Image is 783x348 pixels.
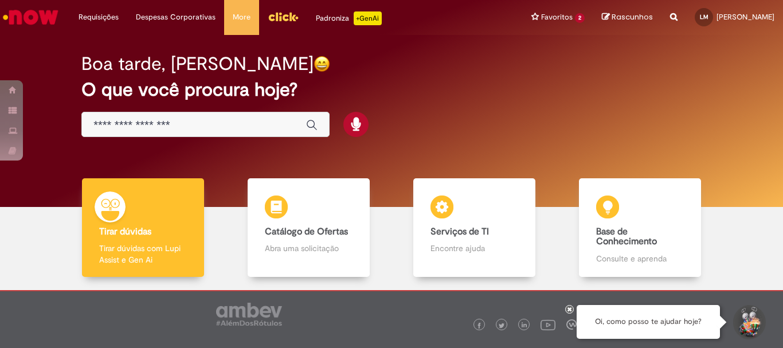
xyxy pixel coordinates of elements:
[60,178,226,277] a: Tirar dúvidas Tirar dúvidas com Lupi Assist e Gen Ai
[541,11,573,23] span: Favoritos
[233,11,250,23] span: More
[499,323,504,329] img: logo_footer_twitter.png
[1,6,60,29] img: ServiceNow
[316,11,382,25] div: Padroniza
[216,303,282,326] img: logo_footer_ambev_rotulo_gray.png
[596,226,657,248] b: Base de Conhecimento
[226,178,391,277] a: Catálogo de Ofertas Abra uma solicitação
[612,11,653,22] span: Rascunhos
[265,243,352,254] p: Abra uma solicitação
[577,305,720,339] div: Oi, como posso te ajudar hoje?
[575,13,585,23] span: 2
[700,13,708,21] span: LM
[391,178,557,277] a: Serviços de TI Encontre ajuda
[314,56,330,72] img: happy-face.png
[81,54,314,74] h2: Boa tarde, [PERSON_NAME]
[557,178,723,277] a: Base de Conhecimento Consulte e aprenda
[79,11,119,23] span: Requisições
[596,253,683,264] p: Consulte e aprenda
[430,226,489,237] b: Serviços de TI
[354,11,382,25] p: +GenAi
[602,12,653,23] a: Rascunhos
[566,319,577,330] img: logo_footer_workplace.png
[522,322,527,329] img: logo_footer_linkedin.png
[81,80,702,100] h2: O que você procura hoje?
[265,226,348,237] b: Catálogo de Ofertas
[731,305,766,339] button: Iniciar Conversa de Suporte
[268,8,299,25] img: click_logo_yellow_360x200.png
[476,323,482,329] img: logo_footer_facebook.png
[99,243,186,265] p: Tirar dúvidas com Lupi Assist e Gen Ai
[99,226,151,237] b: Tirar dúvidas
[541,317,555,332] img: logo_footer_youtube.png
[136,11,216,23] span: Despesas Corporativas
[430,243,518,254] p: Encontre ajuda
[717,12,774,22] span: [PERSON_NAME]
